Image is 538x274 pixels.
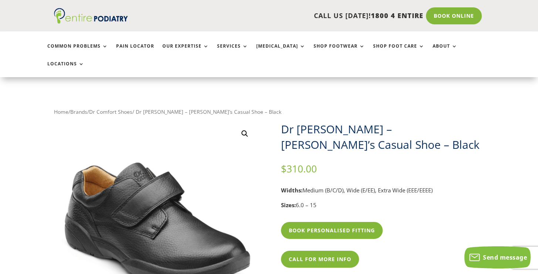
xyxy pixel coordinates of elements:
[281,162,287,175] span: $
[89,108,132,115] a: Dr Comfort Shoes
[281,186,302,194] strong: Widths:
[217,44,248,59] a: Services
[464,246,531,268] button: Send message
[281,186,484,201] p: Medium (B/C/D), Wide (E/EE), Extra Wide (EEE/EEEE)
[281,222,383,239] a: Book Personalised Fitting
[47,61,84,77] a: Locations
[70,108,87,115] a: Brands
[281,251,359,268] a: Call For More Info
[373,44,424,59] a: Shop Foot Care
[281,201,296,209] strong: Sizes:
[281,121,484,153] h1: Dr [PERSON_NAME] – [PERSON_NAME]’s Casual Shoe – Black
[153,11,423,21] p: CALL US [DATE]!
[54,8,128,24] img: logo (1)
[47,44,108,59] a: Common Problems
[281,201,484,210] p: 6.0 – 15
[162,44,209,59] a: Our Expertise
[116,44,154,59] a: Pain Locator
[47,80,84,96] a: Locations
[314,44,365,59] a: Shop Footwear
[54,108,68,115] a: Home
[483,253,527,261] span: Send message
[433,44,457,59] a: About
[256,44,305,59] a: [MEDICAL_DATA]
[238,127,251,140] a: View full-screen image gallery
[426,7,482,24] a: Book Online
[281,162,317,175] bdi: 310.00
[54,107,484,117] nav: Breadcrumb
[371,11,423,20] span: 1800 4 ENTIRE
[54,18,128,25] a: Entire Podiatry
